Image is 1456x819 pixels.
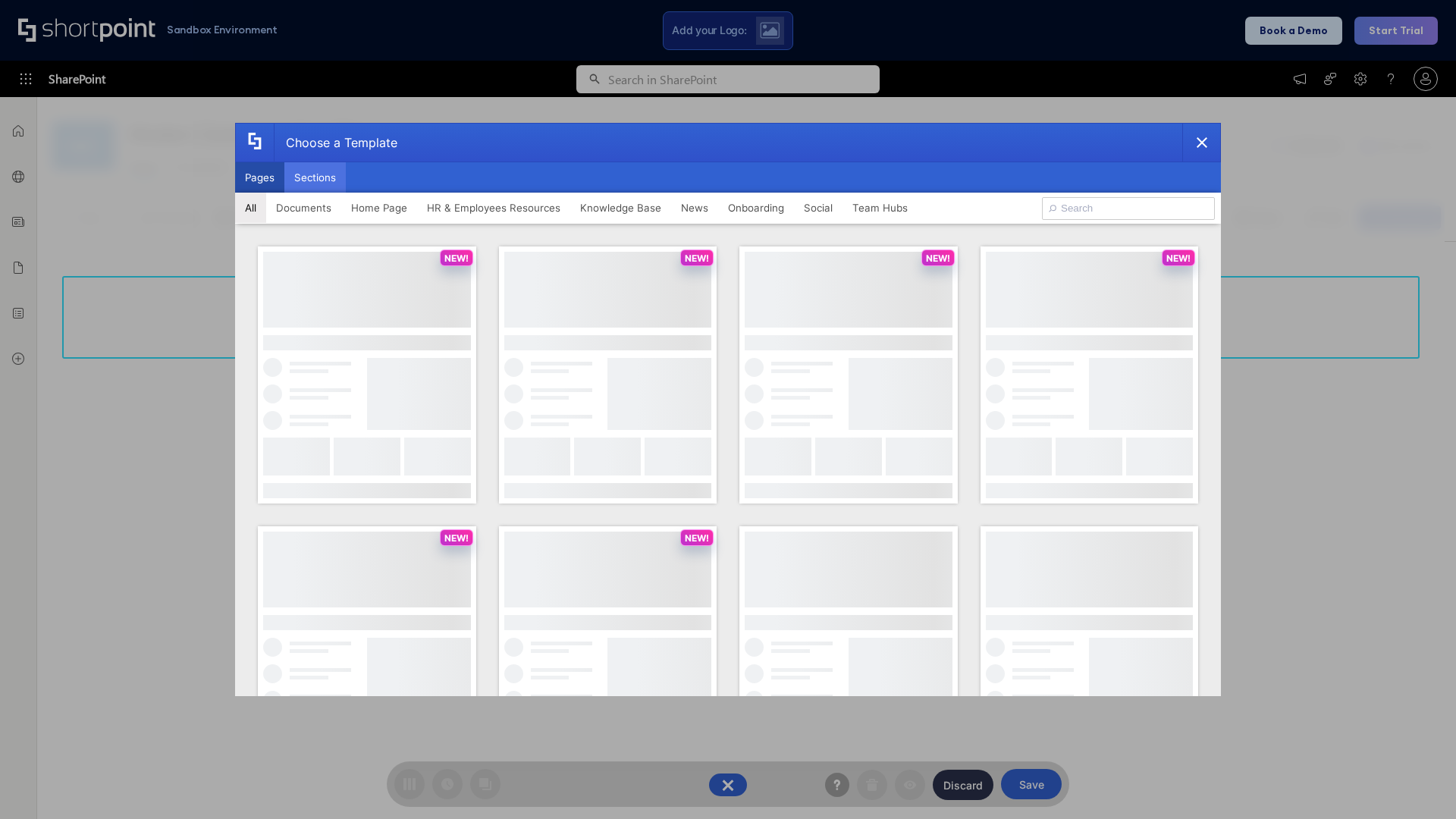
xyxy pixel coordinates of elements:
[794,193,843,223] button: Social
[1166,253,1191,264] p: NEW!
[266,193,341,223] button: Documents
[235,193,266,223] button: All
[284,162,346,193] button: Sections
[843,193,918,223] button: Team Hubs
[444,532,469,544] p: NEW!
[417,193,570,223] button: HR & Employees Resources
[235,123,1221,696] div: template selector
[685,532,709,544] p: NEW!
[1042,197,1215,220] input: Search
[274,124,397,162] div: Choose a Template
[570,193,671,223] button: Knowledge Base
[235,162,284,193] button: Pages
[926,253,950,264] p: NEW!
[718,193,794,223] button: Onboarding
[1380,746,1456,819] iframe: Chat Widget
[671,193,718,223] button: News
[685,253,709,264] p: NEW!
[444,253,469,264] p: NEW!
[341,193,417,223] button: Home Page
